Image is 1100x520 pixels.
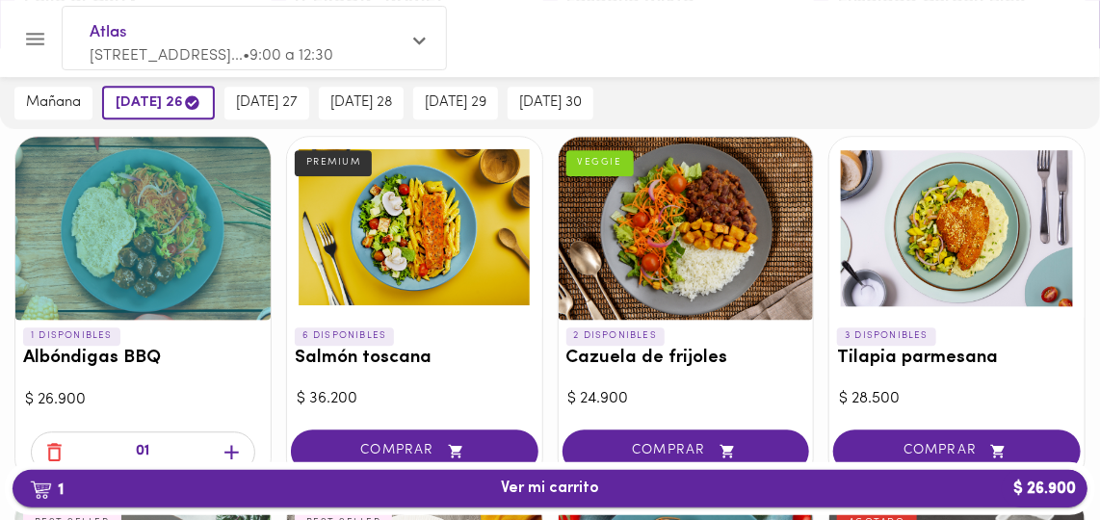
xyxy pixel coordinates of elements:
[116,93,201,112] span: [DATE] 26
[14,87,92,119] button: mañana
[295,150,373,175] div: PREMIUM
[18,477,75,502] b: 1
[297,388,533,410] div: $ 36.200
[857,443,1057,459] span: COMPRAR
[295,349,535,369] h3: Salmón toscana
[136,441,149,463] p: 01
[559,137,814,320] div: Cazuela de frijoles
[988,408,1081,501] iframe: Messagebird Livechat Widget
[12,15,59,63] button: Menu
[13,470,1087,507] button: 1Ver mi carrito$ 26.900
[15,137,271,320] div: Albóndigas BBQ
[287,137,542,320] div: Salmón toscana
[566,150,634,175] div: VEGGIE
[829,137,1085,320] div: Tilapia parmesana
[319,87,404,119] button: [DATE] 28
[568,388,804,410] div: $ 24.900
[23,349,263,369] h3: Albóndigas BBQ
[23,327,120,345] p: 1 DISPONIBLES
[90,20,400,45] span: Atlas
[501,480,599,498] span: Ver mi carrito
[30,481,52,500] img: cart.png
[519,94,582,112] span: [DATE] 30
[291,429,538,473] button: COMPRAR
[26,94,81,112] span: mañana
[566,349,806,369] h3: Cazuela de frijoles
[295,327,395,345] p: 6 DISPONIBLES
[413,87,498,119] button: [DATE] 29
[508,87,593,119] button: [DATE] 30
[833,429,1081,473] button: COMPRAR
[90,48,333,64] span: [STREET_ADDRESS]... • 9:00 a 12:30
[425,94,486,112] span: [DATE] 29
[837,327,936,345] p: 3 DISPONIBLES
[236,94,298,112] span: [DATE] 27
[839,388,1075,410] div: $ 28.500
[224,87,309,119] button: [DATE] 27
[837,349,1077,369] h3: Tilapia parmesana
[25,389,261,411] div: $ 26.900
[330,94,392,112] span: [DATE] 28
[566,327,666,345] p: 2 DISPONIBLES
[587,443,786,459] span: COMPRAR
[315,443,514,459] span: COMPRAR
[102,86,215,119] button: [DATE] 26
[563,429,810,473] button: COMPRAR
